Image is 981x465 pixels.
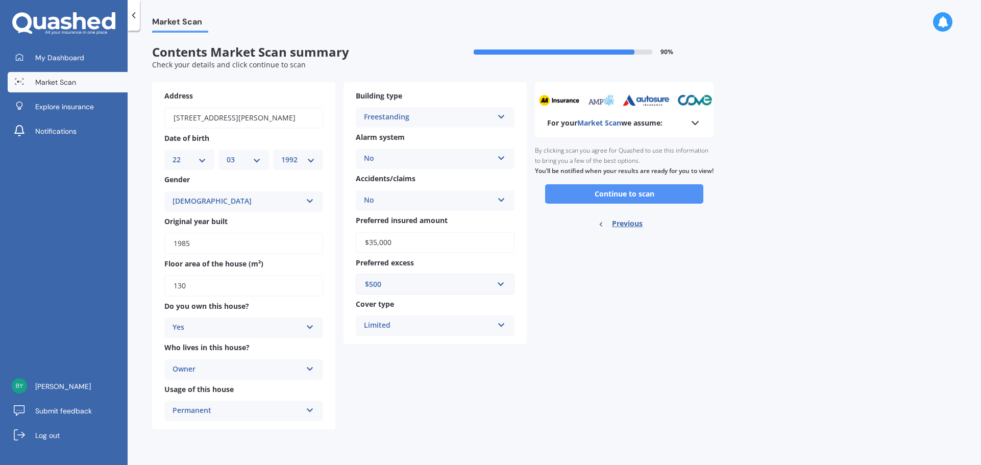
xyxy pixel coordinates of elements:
[173,195,302,208] div: [DEMOGRAPHIC_DATA]
[547,118,663,128] b: For your we assume:
[164,384,234,394] span: Usage of this house
[35,406,92,416] span: Submit feedback
[356,174,415,184] span: Accidents/claims
[35,126,77,136] span: Notifications
[164,343,250,353] span: Who lives in this house?
[8,401,128,421] a: Submit feedback
[365,279,493,290] div: $500
[8,96,128,117] a: Explore insurance
[35,430,60,440] span: Log out
[577,118,621,128] span: Market Scan
[173,405,302,417] div: Permanent
[35,381,91,391] span: [PERSON_NAME]
[356,258,414,267] span: Preferred excess
[364,320,493,332] div: Limited
[660,48,673,56] span: 90 %
[164,175,190,185] span: Gender
[164,216,228,226] span: Original year built
[364,111,493,124] div: Freestanding
[152,17,208,31] span: Market Scan
[585,94,613,106] img: amp_sm.png
[164,91,193,101] span: Address
[152,60,306,69] span: Check your details and click continue to scan
[35,53,84,63] span: My Dashboard
[8,425,128,446] a: Log out
[537,94,578,106] img: aa_sm.webp
[8,376,128,397] a: [PERSON_NAME]
[173,363,302,376] div: Owner
[364,153,493,165] div: No
[164,259,263,268] span: Floor area of the house (m²)
[356,91,402,101] span: Building type
[173,322,302,334] div: Yes
[35,77,76,87] span: Market Scan
[535,166,714,175] b: You’ll be notified when your results are ready for you to view!
[364,194,493,207] div: No
[675,94,710,106] img: cove_sm.webp
[35,102,94,112] span: Explore insurance
[8,72,128,92] a: Market Scan
[152,45,433,60] span: Contents Market Scan summary
[356,215,448,225] span: Preferred insured amount
[8,47,128,68] a: My Dashboard
[621,94,668,106] img: autosure_sm.webp
[535,137,714,184] div: By clicking scan you agree for Quashed to use this information to bring you a few of the best opt...
[164,133,209,143] span: Date of birth
[12,378,27,394] img: 4af1fe4b98ed8e37a39a318adcfac223
[164,275,323,297] input: Enter floor area
[164,301,249,311] span: Do you own this house?
[8,121,128,141] a: Notifications
[356,132,405,142] span: Alarm system
[356,299,394,309] span: Cover type
[545,184,703,204] button: Continue to scan
[612,216,643,231] span: Previous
